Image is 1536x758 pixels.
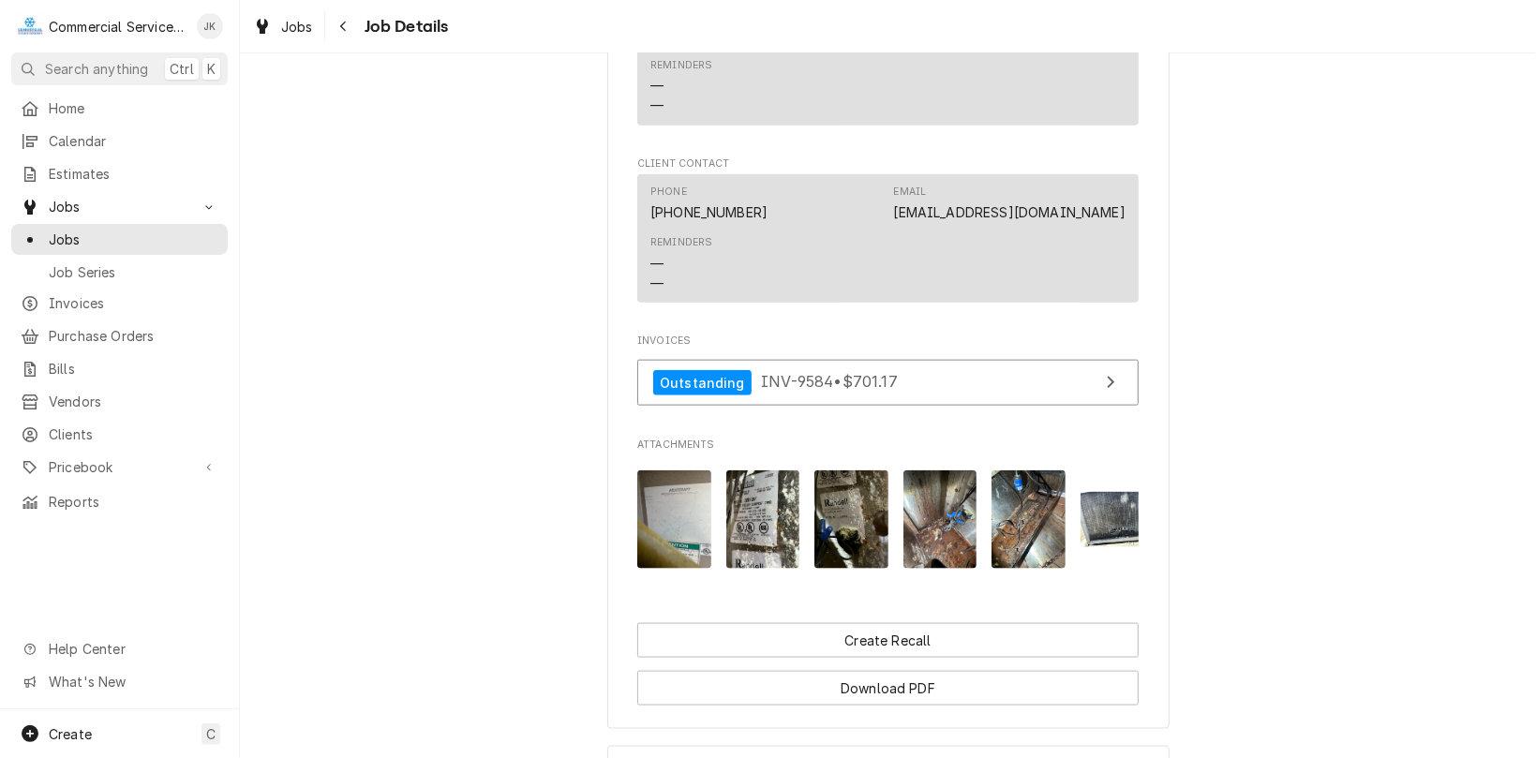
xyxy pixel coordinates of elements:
[637,623,1139,658] button: Create Recall
[637,470,711,569] img: bQhuM0oTyypgdPfLTldM
[650,274,664,293] div: —
[11,257,228,288] a: Job Series
[894,204,1126,220] a: [EMAIL_ADDRESS][DOMAIN_NAME]
[329,11,359,41] button: Navigate back
[49,98,218,118] span: Home
[49,672,216,691] span: What's New
[207,59,216,79] span: K
[49,197,190,216] span: Jobs
[197,13,223,39] div: John Key's Avatar
[49,639,216,659] span: Help Center
[637,334,1139,414] div: Invoices
[637,671,1139,706] button: Download PDF
[11,158,228,189] a: Estimates
[992,470,1066,569] img: vsqAUTA6QAC541l6Kvlf
[49,17,186,37] div: Commercial Service Co.
[637,174,1139,311] div: Client Contact List
[11,666,228,697] a: Go to What's New
[637,360,1139,406] a: View Invoice
[49,359,218,379] span: Bills
[11,486,228,517] a: Reports
[650,96,664,115] div: —
[11,353,228,384] a: Bills
[650,185,768,222] div: Phone
[49,326,218,346] span: Purchase Orders
[650,254,664,274] div: —
[11,320,228,351] a: Purchase Orders
[726,470,800,569] img: rcSeJLY5SeRFMNRDmbbq
[637,455,1139,584] span: Attachments
[11,126,228,156] a: Calendar
[49,492,218,512] span: Reports
[1081,492,1155,547] img: CNeHnoQ5REu7ZZ6jYfDP
[637,334,1139,349] span: Invoices
[637,438,1139,453] span: Attachments
[11,191,228,222] a: Go to Jobs
[359,14,449,39] span: Job Details
[650,235,712,292] div: Reminders
[49,230,218,249] span: Jobs
[637,658,1139,706] div: Button Group Row
[637,156,1139,171] span: Client Contact
[11,386,228,417] a: Vendors
[17,13,43,39] div: Commercial Service Co.'s Avatar
[206,724,216,744] span: C
[11,224,228,255] a: Jobs
[49,424,218,444] span: Clients
[281,17,313,37] span: Jobs
[637,438,1139,584] div: Attachments
[49,293,218,313] span: Invoices
[49,164,218,184] span: Estimates
[11,52,228,85] button: Search anythingCtrlK
[637,174,1139,303] div: Contact
[761,373,898,392] span: INV-9584 • $701.17
[650,204,768,220] a: [PHONE_NUMBER]
[11,288,228,319] a: Invoices
[11,452,228,483] a: Go to Pricebook
[17,13,43,39] div: C
[650,185,687,200] div: Phone
[170,59,194,79] span: Ctrl
[903,470,977,569] img: oFwMIng5QtizJti3R58J
[49,131,218,151] span: Calendar
[814,470,888,569] img: 7CD65LvTdijCko5woixp
[894,185,1126,222] div: Email
[650,235,712,250] div: Reminders
[246,11,321,42] a: Jobs
[49,457,190,477] span: Pricebook
[637,623,1139,706] div: Button Group
[49,262,218,282] span: Job Series
[49,392,218,411] span: Vendors
[45,59,148,79] span: Search anything
[637,156,1139,311] div: Client Contact
[650,58,712,73] div: Reminders
[637,623,1139,658] div: Button Group Row
[650,58,712,115] div: Reminders
[11,633,228,664] a: Go to Help Center
[653,370,752,395] div: Outstanding
[11,419,228,450] a: Clients
[11,93,228,124] a: Home
[49,726,92,742] span: Create
[894,185,927,200] div: Email
[650,76,664,96] div: —
[197,13,223,39] div: JK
